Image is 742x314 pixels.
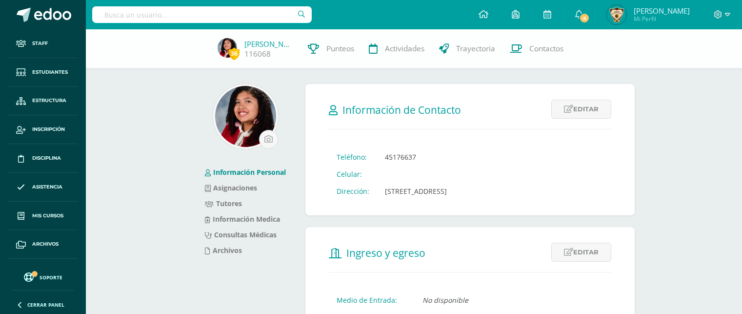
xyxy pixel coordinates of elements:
[244,49,271,59] a: 116068
[342,103,461,117] span: Información de Contacto
[529,43,563,54] span: Contactos
[27,301,64,308] span: Cerrar panel
[32,126,65,133] span: Inscripción
[32,240,59,248] span: Archivos
[456,43,495,54] span: Trayectoria
[8,230,78,259] a: Archivos
[329,148,377,166] td: Teléfono:
[634,15,690,23] span: Mi Perfil
[205,246,242,255] a: Archivos
[205,199,242,208] a: Tutores
[244,39,293,49] a: [PERSON_NAME]
[32,154,61,162] span: Disciplina
[551,100,611,119] a: Editar
[8,29,78,58] a: Staff
[634,6,690,16] span: [PERSON_NAME]
[92,6,312,23] input: Busca un usuario...
[329,166,377,183] td: Celular:
[8,58,78,87] a: Estudiantes
[8,173,78,202] a: Asistencia
[432,29,502,68] a: Trayectoria
[377,183,455,200] td: [STREET_ADDRESS]
[8,115,78,144] a: Inscripción
[385,43,424,54] span: Actividades
[361,29,432,68] a: Actividades
[377,148,455,166] td: 45176637
[551,243,611,262] a: Editar
[607,5,626,24] img: 7c74505079bcc4778c69fb256aeee4a7.png
[12,270,74,283] a: Soporte
[346,246,425,260] span: Ingreso y egreso
[218,38,237,58] img: 9771ffc3a07823e48b169d66b8f9c3a5.png
[40,274,62,281] span: Soporte
[229,47,240,60] span: 36
[579,13,590,23] span: 4
[32,40,48,47] span: Staff
[205,230,277,239] a: Consultas Médicas
[8,144,78,173] a: Disciplina
[205,167,286,177] a: Información Personal
[32,212,63,220] span: Mis cursos
[32,68,68,76] span: Estudiantes
[8,87,78,116] a: Estructura
[205,214,280,224] a: Información Medica
[32,183,62,191] span: Asistencia
[215,86,276,147] img: c85239ce6e55ff83932947c4d89a3e3a.png
[329,183,377,200] td: Dirección:
[8,202,78,230] a: Mis cursos
[502,29,571,68] a: Contactos
[326,43,354,54] span: Punteos
[205,183,257,192] a: Asignaciones
[329,292,415,309] td: Medio de Entrada:
[422,295,468,305] i: No disponible
[32,97,66,105] span: Estructura
[301,29,361,68] a: Punteos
